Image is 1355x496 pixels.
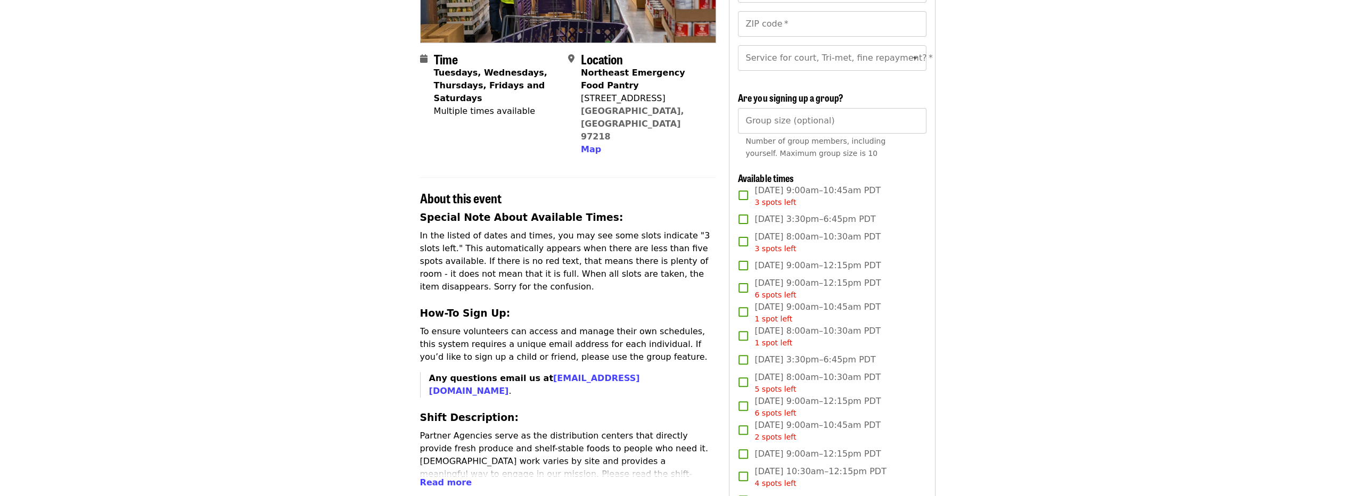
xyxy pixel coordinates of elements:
[754,409,796,417] span: 6 spots left
[581,143,601,156] button: Map
[581,92,708,105] div: [STREET_ADDRESS]
[754,213,875,226] span: [DATE] 3:30pm–6:45pm PDT
[754,244,796,253] span: 3 spots left
[754,301,881,325] span: [DATE] 9:00am–10:45am PDT
[420,212,623,223] strong: Special Note About Available Times:
[420,476,472,489] button: Read more
[581,68,685,90] strong: Northeast Emergency Food Pantry
[738,108,926,134] input: [object Object]
[434,105,560,118] div: Multiple times available
[754,338,792,347] span: 1 spot left
[420,477,472,487] span: Read more
[420,188,502,207] span: About this event
[420,229,717,293] p: In the listed of dates and times, you may see some slots indicate "3 slots left." This automatica...
[434,68,547,103] strong: Tuesdays, Wednesdays, Thursdays, Fridays and Saturdays
[429,372,717,398] p: .
[754,184,881,208] span: [DATE] 9:00am–10:45am PDT
[738,90,843,104] span: Are you signing up a group?
[754,395,881,419] span: [DATE] 9:00am–12:15pm PDT
[754,353,875,366] span: [DATE] 3:30pm–6:45pm PDT
[754,433,796,441] span: 2 spots left
[420,325,717,363] p: To ensure volunteers can access and manage their own schedules, this system requires a unique ema...
[754,479,796,487] span: 4 spots left
[568,54,574,64] i: map-marker-alt icon
[754,419,881,443] span: [DATE] 9:00am–10:45am PDT
[754,465,886,489] span: [DATE] 10:30am–12:15pm PDT
[745,137,885,158] span: Number of group members, including yourself. Maximum group size is 10
[908,51,923,65] button: Open
[420,412,519,423] strong: Shift Description:
[429,373,640,396] strong: Any questions email us at
[738,171,793,185] span: Available times
[754,325,881,349] span: [DATE] 8:00am–10:30am PDT
[434,49,458,68] span: Time
[754,371,881,395] span: [DATE] 8:00am–10:30am PDT
[738,11,926,37] input: ZIP code
[754,315,792,323] span: 1 spot left
[754,198,796,206] span: 3 spots left
[581,49,623,68] span: Location
[754,385,796,393] span: 5 spots left
[754,291,796,299] span: 6 spots left
[754,277,881,301] span: [DATE] 9:00am–12:15pm PDT
[581,144,601,154] span: Map
[754,448,881,460] span: [DATE] 9:00am–12:15pm PDT
[420,308,511,319] strong: How-To Sign Up:
[581,106,684,142] a: [GEOGRAPHIC_DATA], [GEOGRAPHIC_DATA] 97218
[420,54,428,64] i: calendar icon
[754,259,881,272] span: [DATE] 9:00am–12:15pm PDT
[754,230,881,254] span: [DATE] 8:00am–10:30am PDT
